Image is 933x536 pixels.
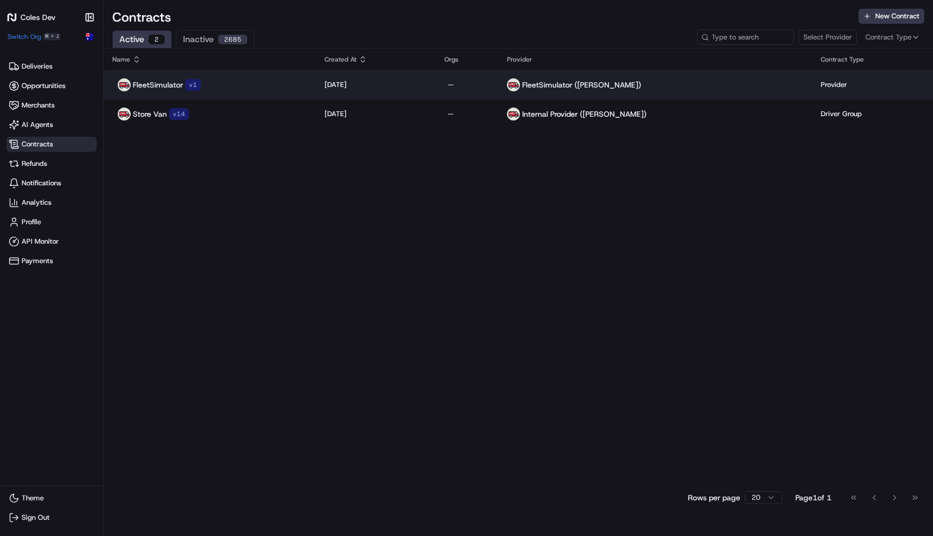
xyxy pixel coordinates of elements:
span: Switch Org [8,32,41,41]
div: 2 [148,35,165,44]
img: coles.png [118,108,131,120]
a: Notifications [6,176,97,191]
div: 2685 [218,35,247,44]
span: Opportunities [22,81,65,91]
p: FleetSimulator ([PERSON_NAME]) [522,79,641,90]
a: Contracts [6,137,97,152]
div: Contract Type [821,55,924,64]
a: Merchants [6,98,97,113]
p: — [448,80,490,90]
button: Active [112,30,172,48]
h1: Contracts [112,9,858,26]
button: Sign Out [6,510,97,525]
img: coles.png [118,78,131,91]
button: Select Provider [799,30,857,45]
span: Contract Type [866,32,911,42]
a: Coles Dev [6,12,82,23]
p: Provider [821,80,847,90]
a: Deliveries [6,59,97,74]
div: Page 1 of 1 [795,492,831,503]
span: Analytics [22,198,51,207]
button: New Contract [858,9,924,24]
img: coles.png [507,78,520,91]
input: Type to search [697,30,794,45]
span: Contracts [22,139,53,149]
p: [DATE] [324,80,347,90]
img: coles.png [507,108,520,120]
a: Opportunities [6,78,97,93]
span: Notifications [22,178,61,188]
p: Rows per page [688,492,740,503]
a: Analytics [6,195,97,210]
span: AI Agents [22,120,53,130]
span: Deliveries [22,62,52,71]
a: AI Agents [6,117,97,132]
span: Profile [22,217,41,227]
p: [DATE] [324,109,347,119]
button: Switch Org⌘+J [8,32,60,41]
span: API Monitor [22,237,59,246]
p: Driver Group [821,109,862,119]
div: Provider [507,55,803,64]
img: Flag of au [86,33,93,41]
a: Profile [6,215,97,230]
div: Orgs [444,55,490,64]
a: Payments [6,253,97,269]
p: Internal Provider ([PERSON_NAME]) [522,109,646,119]
button: Theme [6,491,97,506]
span: Refunds [22,159,47,169]
span: Sign Out [22,513,50,522]
a: Refunds [6,156,97,171]
button: Contract Type [861,28,924,47]
div: v 14 [169,108,189,120]
h1: Coles Dev [21,12,56,23]
p: Store Van [133,109,167,119]
a: API Monitor [6,234,97,249]
span: Payments [22,256,53,266]
span: Merchants [22,100,55,110]
div: Created At [324,55,427,64]
span: Theme [22,493,44,503]
div: Name [112,55,307,64]
button: Inactive [176,30,254,48]
a: New Contract [858,9,924,26]
p: FleetSimulator [133,79,183,90]
div: v 1 [185,79,201,91]
p: — [448,109,490,119]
